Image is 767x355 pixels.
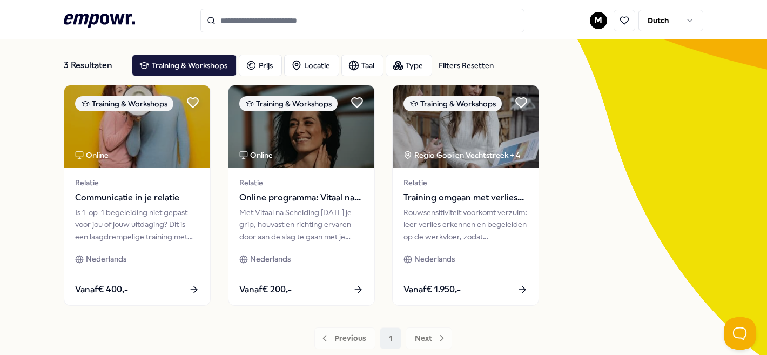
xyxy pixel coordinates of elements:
[75,149,109,161] div: Online
[75,206,199,243] div: Is 1-op-1 begeleiding niet gepast voor jou of jouw uitdaging? Dit is een laagdrempelige training ...
[403,149,520,161] div: Regio Gooi en Vechtstreek + 4
[239,96,338,111] div: Training & Workshops
[64,85,210,168] img: package image
[86,253,126,265] span: Nederlands
[284,55,339,76] button: Locatie
[590,12,607,29] button: M
[393,85,539,168] img: package image
[439,59,494,71] div: Filters Resetten
[403,177,528,189] span: Relatie
[200,9,524,32] input: Search for products, categories or subcategories
[239,149,273,161] div: Online
[239,55,282,76] button: Prijs
[239,191,364,205] span: Online programma: Vitaal na scheiding
[239,206,364,243] div: Met Vitaal na Scheiding [DATE] je grip, houvast en richting ervaren door aan de slag te gaan met ...
[403,206,528,243] div: Rouwsensitiviteit voorkomt verzuim: leer verlies erkennen en begeleiden op de werkvloer, zodat me...
[403,96,502,111] div: Training & Workshops
[64,85,211,306] a: package imageTraining & WorkshopsOnlineRelatieCommunicatie in je relatieIs 1-op-1 begeleiding nie...
[250,253,291,265] span: Nederlands
[75,96,173,111] div: Training & Workshops
[403,283,461,297] span: Vanaf € 1.950,-
[64,55,123,76] div: 3 Resultaten
[239,283,292,297] span: Vanaf € 200,-
[239,177,364,189] span: Relatie
[392,85,539,306] a: package imageTraining & WorkshopsRegio Gooi en Vechtstreek + 4RelatieTraining omgaan met verlies ...
[75,191,199,205] span: Communicatie in je relatie
[228,85,375,306] a: package imageTraining & WorkshopsOnlineRelatieOnline programma: Vitaal na scheidingMet Vitaal na ...
[386,55,432,76] button: Type
[75,283,128,297] span: Vanaf € 400,-
[341,55,383,76] button: Taal
[228,85,374,168] img: package image
[724,317,756,350] iframe: Help Scout Beacon - Open
[414,253,455,265] span: Nederlands
[132,55,237,76] button: Training & Workshops
[75,177,199,189] span: Relatie
[403,191,528,205] span: Training omgaan met verlies en rouw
